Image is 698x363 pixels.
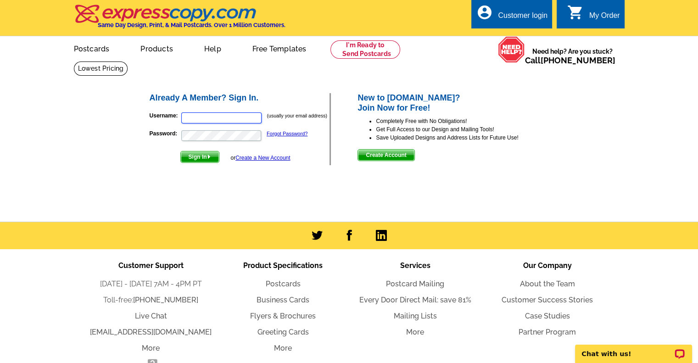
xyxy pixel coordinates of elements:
[525,56,615,65] span: Call
[235,155,290,161] a: Create a New Account
[567,10,620,22] a: shopping_cart My Order
[357,149,414,161] button: Create Account
[150,112,180,120] label: Username:
[274,344,292,352] a: More
[589,11,620,24] div: My Order
[90,328,212,336] a: [EMAIL_ADDRESS][DOMAIN_NAME]
[250,312,316,320] a: Flyers & Brochures
[266,279,301,288] a: Postcards
[376,117,550,125] li: Completely Free with No Obligations!
[257,296,309,304] a: Business Cards
[133,296,198,304] a: [PHONE_NUMBER]
[126,37,188,59] a: Products
[85,295,217,306] li: Toll-free:
[394,312,437,320] a: Mailing Lists
[376,125,550,134] li: Get Full Access to our Design and Mailing Tools!
[181,151,219,162] span: Sign In
[98,22,285,28] h4: Same Day Design, Print, & Mail Postcards. Over 1 Million Customers.
[523,261,572,270] span: Our Company
[498,11,547,24] div: Customer login
[525,47,620,65] span: Need help? Are you stuck?
[357,93,550,113] h2: New to [DOMAIN_NAME]? Join Now for Free!
[135,312,167,320] a: Live Chat
[207,155,211,159] img: button-next-arrow-white.png
[190,37,236,59] a: Help
[359,296,471,304] a: Every Door Direct Mail: save 81%
[400,261,430,270] span: Services
[519,328,576,336] a: Partner Program
[476,4,492,21] i: account_circle
[243,261,323,270] span: Product Specifications
[59,37,124,59] a: Postcards
[74,11,285,28] a: Same Day Design, Print, & Mail Postcards. Over 1 Million Customers.
[476,10,547,22] a: account_circle Customer login
[118,261,184,270] span: Customer Support
[230,154,290,162] div: or
[525,312,570,320] a: Case Studies
[567,4,584,21] i: shopping_cart
[358,150,414,161] span: Create Account
[142,344,160,352] a: More
[498,36,525,63] img: help
[150,129,180,138] label: Password:
[376,134,550,142] li: Save Uploaded Designs and Address Lists for Future Use!
[541,56,615,65] a: [PHONE_NUMBER]
[180,151,219,163] button: Sign In
[238,37,321,59] a: Free Templates
[85,279,217,290] li: [DATE] - [DATE] 7AM - 4PM PT
[267,131,307,136] a: Forgot Password?
[257,328,309,336] a: Greeting Cards
[386,279,444,288] a: Postcard Mailing
[520,279,575,288] a: About the Team
[569,334,698,363] iframe: LiveChat chat widget
[502,296,593,304] a: Customer Success Stories
[150,93,330,103] h2: Already A Member? Sign In.
[267,113,327,118] small: (usually your email address)
[406,328,424,336] a: More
